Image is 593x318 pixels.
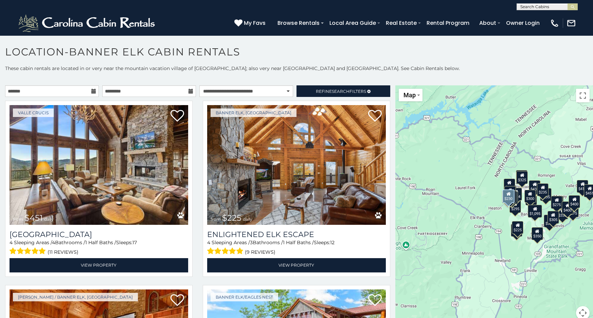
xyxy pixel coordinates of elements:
div: $330 [557,206,568,219]
a: Valle Crucis [13,108,54,117]
div: $285 [505,190,516,203]
div: $250 [506,191,518,204]
span: daily [44,217,54,222]
div: $424 [510,188,522,201]
div: $235 [540,188,552,201]
span: $225 [222,213,241,223]
button: Toggle fullscreen view [576,89,590,102]
a: Browse Rentals [274,17,323,29]
div: $375 [544,215,555,228]
span: 1 Half Baths / [283,239,314,246]
a: Cucumber Tree Lodge from $451 daily [10,105,188,225]
span: 4 [207,239,210,246]
div: $225 [512,221,523,234]
a: View Property [207,258,386,272]
a: Banner Elk/Eagles Nest [211,293,278,301]
span: Map [403,91,416,99]
span: 1 Half Baths / [85,239,116,246]
a: Add to favorites [170,109,184,123]
a: Banner Elk, [GEOGRAPHIC_DATA] [211,108,296,117]
div: $275 [567,204,579,217]
div: $400 [562,201,573,214]
div: $230 [502,189,515,203]
a: Real Estate [382,17,420,29]
div: $300 [524,190,536,203]
div: $290 [504,179,515,191]
a: View Property [10,258,188,272]
span: from [211,217,221,222]
div: Sleeping Areas / Bathrooms / Sleeps: [207,239,386,256]
div: $295 [509,200,521,213]
span: Refine Filters [316,89,366,94]
div: $350 [532,227,543,240]
div: $650 [504,186,516,199]
span: 17 [132,239,137,246]
span: (9 reviews) [245,248,275,256]
button: Change map style [399,89,423,101]
a: Add to favorites [368,109,382,123]
a: [GEOGRAPHIC_DATA] [10,230,188,239]
span: My Favs [244,19,266,27]
span: 12 [330,239,335,246]
div: $302 [552,196,563,208]
span: 4 [52,239,55,246]
img: phone-regular-white.png [550,18,559,28]
a: [PERSON_NAME] / Banner Elk, [GEOGRAPHIC_DATA] [13,293,138,301]
div: Sleeping Areas / Bathrooms / Sleeps: [10,239,188,256]
div: $305 [502,190,513,203]
a: Add to favorites [368,294,382,308]
span: daily [243,217,252,222]
a: Enlightened Elk Escape [207,230,386,239]
img: Cucumber Tree Lodge [10,105,188,225]
a: Owner Login [503,17,543,29]
div: $310 [516,170,527,183]
div: $235 [537,183,549,196]
span: 3 [250,239,253,246]
span: from [13,217,23,222]
a: Add to favorites [170,294,184,308]
div: $305 [547,211,559,223]
div: $400 [569,195,580,208]
a: My Favs [234,19,267,28]
a: Rental Program [423,17,473,29]
div: $275 [551,196,562,209]
span: $451 [24,213,43,223]
span: (11 reviews) [48,248,78,256]
div: $435 [529,180,540,193]
div: $355 [511,223,522,236]
img: Enlightened Elk Escape [207,105,386,225]
span: 4 [10,239,13,246]
div: $410 [577,180,588,193]
div: $1,095 [528,205,542,218]
img: mail-regular-white.png [567,18,576,28]
a: Enlightened Elk Escape from $225 daily [207,105,386,225]
a: RefineSearchFilters [296,85,390,97]
span: Search [332,89,349,94]
a: Local Area Guide [326,17,379,29]
div: $325 [516,171,528,184]
img: White-1-2.png [17,13,158,33]
a: About [476,17,500,29]
h3: Cucumber Tree Lodge [10,230,188,239]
